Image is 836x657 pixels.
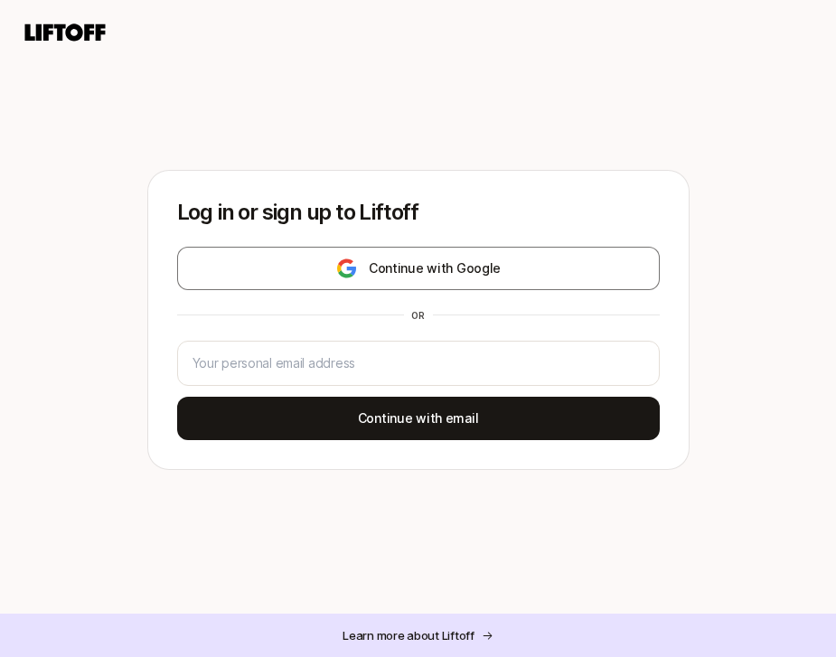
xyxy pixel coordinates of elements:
[177,247,660,290] button: Continue with Google
[193,352,644,374] input: Your personal email address
[404,308,433,323] div: or
[328,619,508,652] button: Learn more about Liftoff
[335,258,358,279] img: google-logo
[177,200,660,225] p: Log in or sign up to Liftoff
[177,397,660,440] button: Continue with email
